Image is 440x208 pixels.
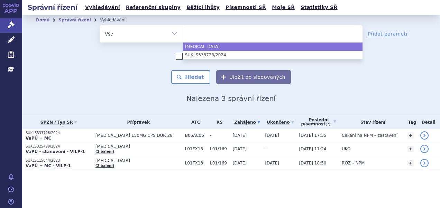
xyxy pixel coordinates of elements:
[407,132,414,139] a: +
[183,51,363,59] li: SUKLS333728/2024
[83,3,122,12] a: Vyhledávání
[95,164,114,168] a: (2 balení)
[265,117,295,127] a: Ukončeno
[342,133,397,138] span: Čekání na NPM – zastavení
[407,160,414,166] a: +
[26,149,85,154] strong: VaPÚ - stanovení - VILP-1
[36,18,49,22] a: Domů
[299,3,339,12] a: Statistiky SŘ
[95,144,182,149] span: [MEDICAL_DATA]
[26,163,71,168] strong: VaPÚ + MC - VILP-1
[26,136,51,141] strong: VaPÚ + MC
[95,150,114,153] a: (2 balení)
[207,115,229,129] th: RS
[216,70,291,84] button: Uložit do sledovaných
[270,3,297,12] a: Moje SŘ
[92,115,182,129] th: Přípravek
[210,146,229,151] span: L01/169
[407,146,414,152] a: +
[299,161,326,166] span: [DATE] 18:50
[299,133,326,138] span: [DATE] 17:35
[183,42,363,51] li: [MEDICAL_DATA]
[95,158,182,163] span: [MEDICAL_DATA]
[26,131,92,135] p: SUKLS333728/2024
[233,146,247,151] span: [DATE]
[420,131,429,140] a: detail
[185,161,207,166] span: L01FX13
[26,158,92,163] p: SUKLS115044/2023
[265,133,279,138] span: [DATE]
[124,3,183,12] a: Referenční skupiny
[26,117,92,127] a: SPZN / Typ SŘ
[233,117,262,127] a: Zahájeno
[22,2,83,12] h2: Správní řízení
[417,115,440,129] th: Detail
[265,161,279,166] span: [DATE]
[420,159,429,167] a: detail
[210,133,229,138] span: -
[186,94,276,103] span: Nalezena 3 správní řízení
[404,115,417,129] th: Tag
[95,133,182,138] span: [MEDICAL_DATA] 150MG CPS DUR 28
[299,115,338,129] a: Poslednípísemnost(?)
[233,133,247,138] span: [DATE]
[185,146,207,151] span: L01FX13
[342,161,365,166] span: ROZ – NPM
[185,133,207,138] span: B06AC06
[171,70,210,84] button: Hledat
[420,145,429,153] a: detail
[182,115,207,129] th: ATC
[223,3,268,12] a: Písemnosti SŘ
[338,115,404,129] th: Stav řízení
[210,161,229,166] span: L01/169
[233,161,247,166] span: [DATE]
[184,3,222,12] a: Běžící lhůty
[342,146,350,151] span: UKO
[176,53,286,60] label: Zahrnout [DEMOGRAPHIC_DATA] přípravky
[368,30,408,37] a: Přidat parametr
[265,146,266,151] span: -
[299,146,326,151] span: [DATE] 17:24
[100,15,135,25] li: Vyhledávání
[58,18,91,22] a: Správní řízení
[326,122,331,126] abbr: (?)
[26,144,92,149] p: SUKLS325499/2024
